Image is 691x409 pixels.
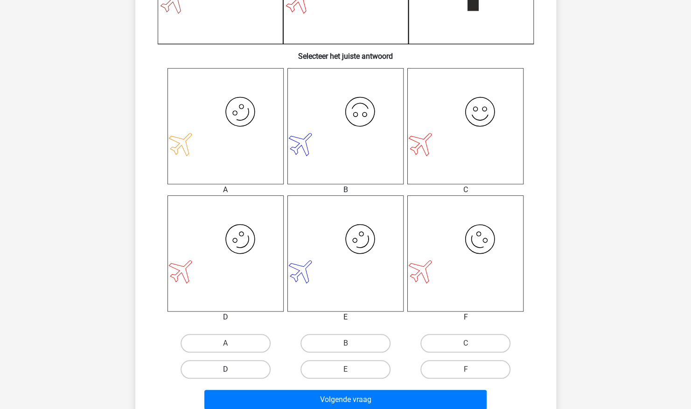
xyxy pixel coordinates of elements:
div: D [161,312,291,323]
h6: Selecteer het juiste antwoord [150,44,541,61]
label: C [420,334,510,353]
label: F [420,360,510,379]
div: C [400,184,530,195]
div: B [280,184,411,195]
div: A [161,184,291,195]
label: A [181,334,271,353]
label: E [300,360,391,379]
div: E [280,312,411,323]
div: F [400,312,530,323]
label: B [300,334,391,353]
label: D [181,360,271,379]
